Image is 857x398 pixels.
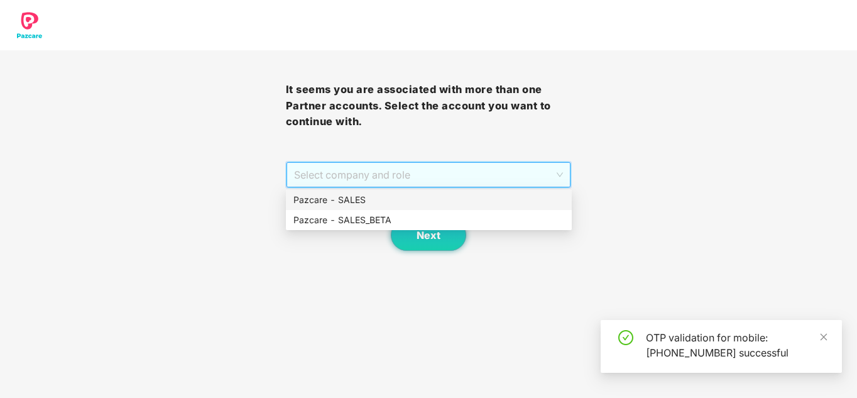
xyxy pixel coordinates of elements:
div: Pazcare - SALES [293,193,564,207]
div: Pazcare - SALES [286,190,572,210]
span: Select company and role [294,163,564,187]
span: check-circle [618,330,633,345]
button: Next [391,219,466,251]
div: Pazcare - SALES_BETA [286,210,572,230]
span: Next [417,229,440,241]
div: OTP validation for mobile: [PHONE_NUMBER] successful [646,330,827,360]
h3: It seems you are associated with more than one Partner accounts. Select the account you want to c... [286,82,572,130]
div: Pazcare - SALES_BETA [293,213,564,227]
span: close [819,333,828,341]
